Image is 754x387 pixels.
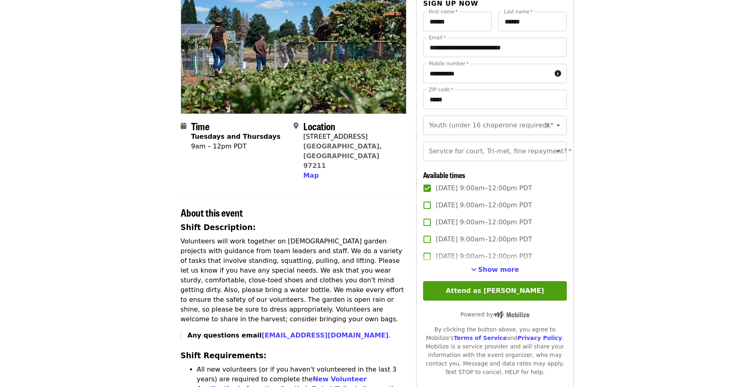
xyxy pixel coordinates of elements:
span: Show more [478,266,519,273]
strong: Shift Requirements: [181,351,267,360]
i: map-marker-alt icon [294,122,298,130]
span: [DATE] 9:00am–12:00pm PDT [436,217,532,227]
button: Open [553,120,564,131]
input: First name [423,12,492,31]
p: . [188,331,407,340]
span: [DATE] 9:00am–12:00pm PDT [436,183,532,193]
div: By clicking the button above, you agree to Mobilize's and . Mobilize is a service provider and wi... [423,325,566,376]
span: Powered by [460,311,529,318]
span: Map [303,172,319,179]
input: Email [423,38,566,57]
i: circle-info icon [555,70,561,77]
p: Volunteers will work together on [DEMOGRAPHIC_DATA] garden projects with guidance from team leade... [181,236,407,324]
span: [DATE] 9:00am–12:00pm PDT [436,200,532,210]
label: Last name [504,9,533,14]
span: Time [191,119,210,133]
strong: Any questions email [188,331,389,339]
span: About this event [181,205,243,219]
i: calendar icon [181,122,186,130]
input: Mobile number [423,64,551,83]
input: ZIP code [423,90,566,109]
button: Map [303,171,319,181]
button: Clear [542,120,553,131]
span: [DATE] 9:00am–12:00pm PDT [436,252,532,261]
div: 9am – 12pm PDT [191,142,281,151]
label: ZIP code [429,87,453,92]
input: Last name [498,12,567,31]
a: [EMAIL_ADDRESS][DOMAIN_NAME] [261,331,388,339]
span: Available times [423,170,465,180]
button: Attend as [PERSON_NAME] [423,281,566,301]
div: [STREET_ADDRESS] [303,132,400,142]
a: [GEOGRAPHIC_DATA], [GEOGRAPHIC_DATA] 97211 [303,142,382,170]
button: Open [553,146,564,157]
img: Powered by Mobilize [493,311,529,318]
span: Location [303,119,335,133]
button: See more timeslots [471,265,519,275]
a: Privacy Policy [517,335,562,341]
a: Terms of Service [454,335,507,341]
strong: Shift Description: [181,223,256,232]
label: Mobile number [429,61,469,66]
span: [DATE] 9:00am–12:00pm PDT [436,234,532,244]
label: Email [429,35,446,40]
strong: Tuesdays and Thursdays [191,133,281,140]
label: First name [429,9,458,14]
